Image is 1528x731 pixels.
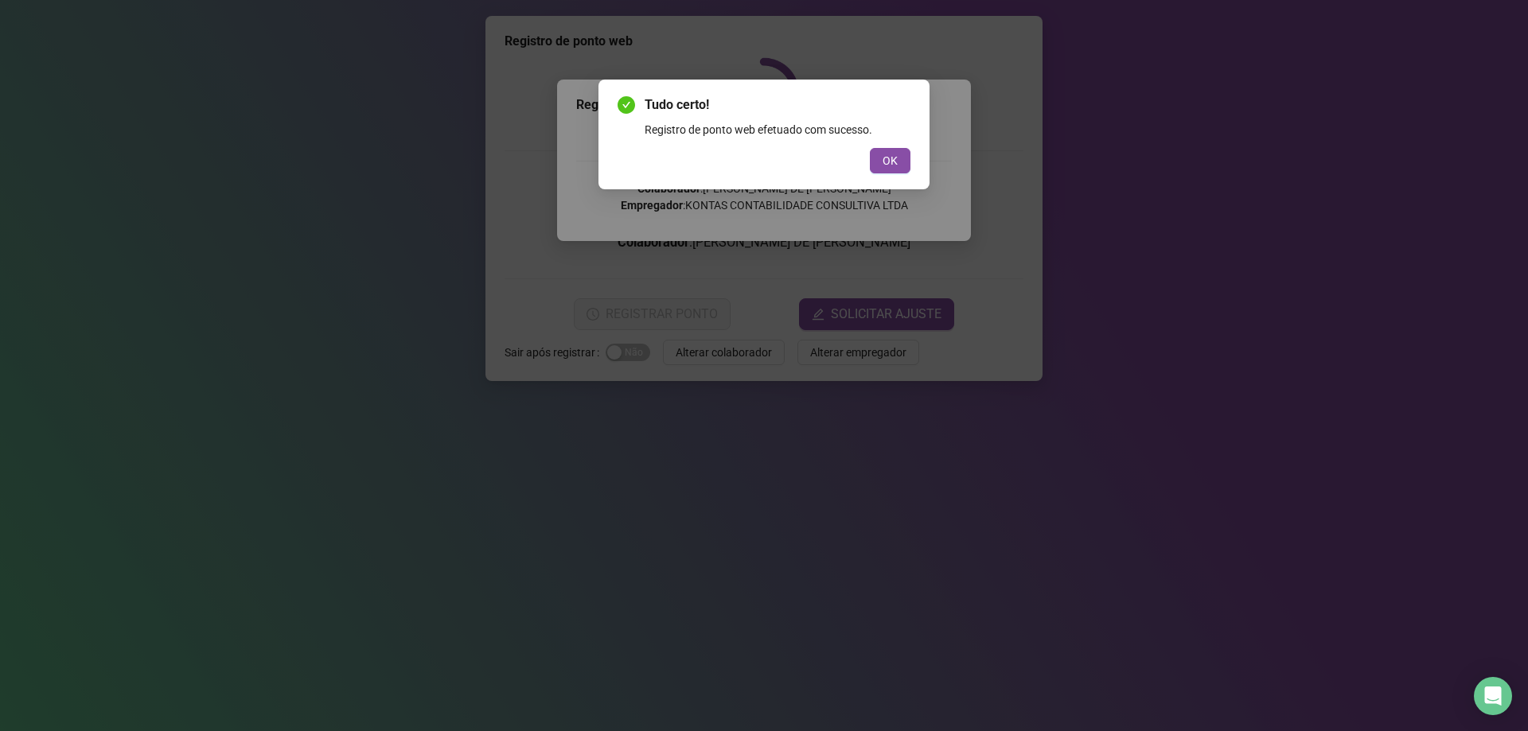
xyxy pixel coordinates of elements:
[645,95,910,115] span: Tudo certo!
[883,152,898,169] span: OK
[870,148,910,173] button: OK
[618,96,635,114] span: check-circle
[645,121,910,138] div: Registro de ponto web efetuado com sucesso.
[1474,677,1512,715] div: Open Intercom Messenger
